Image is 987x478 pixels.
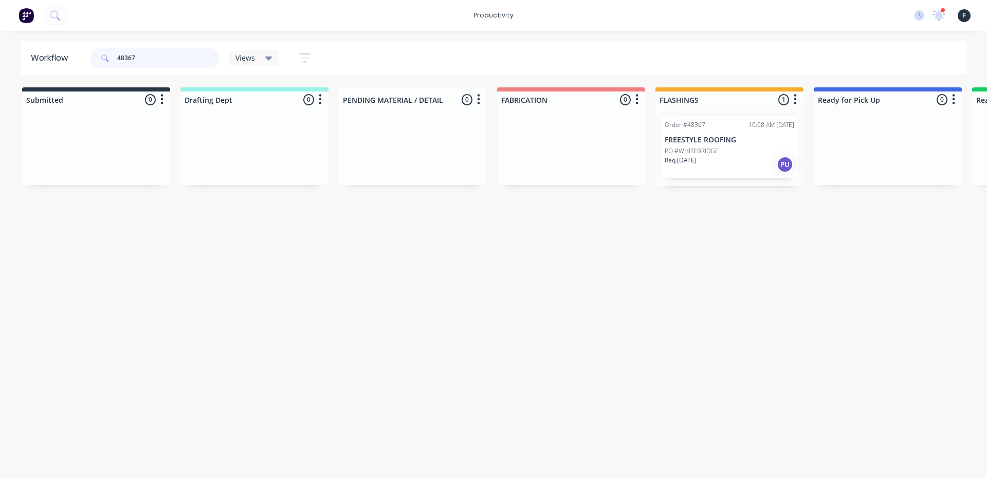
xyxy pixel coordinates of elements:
p: PO #WHITEBRIDGE [665,146,719,156]
div: Order #4836710:08 AM [DATE]FREESTYLE ROOFINGPO #WHITEBRIDGEReq.[DATE]PU [661,116,798,178]
img: Factory [19,8,34,23]
p: Req. [DATE] [665,156,697,165]
span: F [963,11,966,20]
div: Workflow [31,52,73,64]
p: FREESTYLE ROOFING [665,136,794,144]
div: Order #48367 [665,120,705,130]
span: Views [235,52,255,63]
input: Search for orders... [117,48,219,68]
div: PU [777,156,793,173]
div: 10:08 AM [DATE] [748,120,794,130]
div: productivity [469,8,519,23]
